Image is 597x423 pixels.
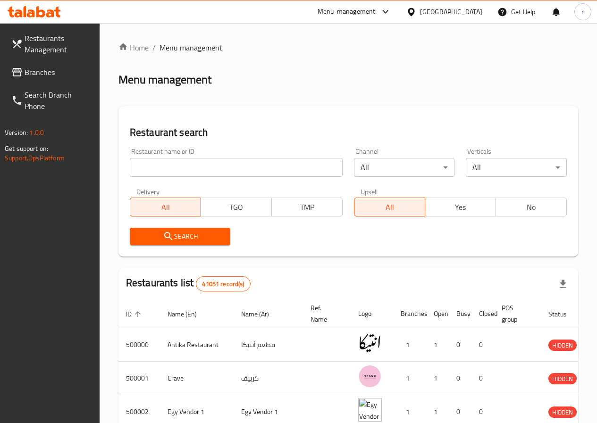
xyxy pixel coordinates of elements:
button: Yes [425,198,496,216]
span: 41051 record(s) [196,280,250,289]
nav: breadcrumb [118,42,578,53]
span: POS group [502,302,530,325]
span: Menu management [160,42,222,53]
span: 1.0.0 [29,126,44,139]
td: 0 [471,328,494,362]
span: HIDDEN [548,373,577,384]
span: All [358,200,421,214]
span: Status [548,308,579,320]
td: 500001 [118,362,160,395]
label: Delivery [136,188,160,195]
span: Search Branch Phone [25,89,92,112]
span: Branches [25,66,92,78]
td: 1 [393,328,426,362]
span: HIDDEN [548,340,577,351]
td: كرييف [234,362,303,395]
span: Get support on: [5,142,48,155]
button: No [496,198,567,216]
th: Busy [449,299,471,328]
div: Total records count [196,276,250,291]
td: 0 [471,362,494,395]
td: 0 [449,362,471,395]
div: [GEOGRAPHIC_DATA] [420,7,482,17]
span: TGO [205,200,268,214]
h2: Restaurants list [126,276,251,291]
span: Version: [5,126,28,139]
span: TMP [276,200,339,214]
span: No [500,200,563,214]
div: Menu-management [318,6,376,17]
td: 1 [393,362,426,395]
span: ID [126,308,144,320]
input: Search for restaurant name or ID.. [130,158,343,177]
td: 1 [426,362,449,395]
button: All [130,198,201,216]
div: Export file [552,273,574,295]
span: HIDDEN [548,407,577,418]
th: Branches [393,299,426,328]
a: Home [118,42,149,53]
button: Search [130,228,231,245]
a: Branches [4,61,100,83]
span: All [134,200,197,214]
span: r [581,7,584,17]
th: Logo [351,299,393,328]
a: Support.OpsPlatform [5,152,65,164]
button: All [354,198,425,216]
button: TGO [201,198,272,216]
span: Restaurants Management [25,33,92,55]
span: Yes [429,200,492,214]
a: Search Branch Phone [4,83,100,117]
td: 500000 [118,328,160,362]
img: Egy Vendor 1 [358,398,382,422]
div: HIDDEN [548,373,577,384]
td: 1 [426,328,449,362]
div: All [466,158,567,177]
button: TMP [271,198,343,216]
label: Upsell [361,188,378,195]
span: Search [137,231,223,242]
td: مطعم أنتيكا [234,328,303,362]
td: Crave [160,362,234,395]
span: Ref. Name [311,302,339,325]
th: Open [426,299,449,328]
img: Crave [358,365,382,388]
img: Antika Restaurant [358,331,382,355]
span: Name (En) [168,308,209,320]
div: All [354,158,455,177]
th: Closed [471,299,494,328]
li: / [152,42,156,53]
span: Name (Ar) [241,308,281,320]
h2: Restaurant search [130,125,567,140]
h2: Menu management [118,72,211,87]
td: 0 [449,328,471,362]
a: Restaurants Management [4,27,100,61]
td: Antika Restaurant [160,328,234,362]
